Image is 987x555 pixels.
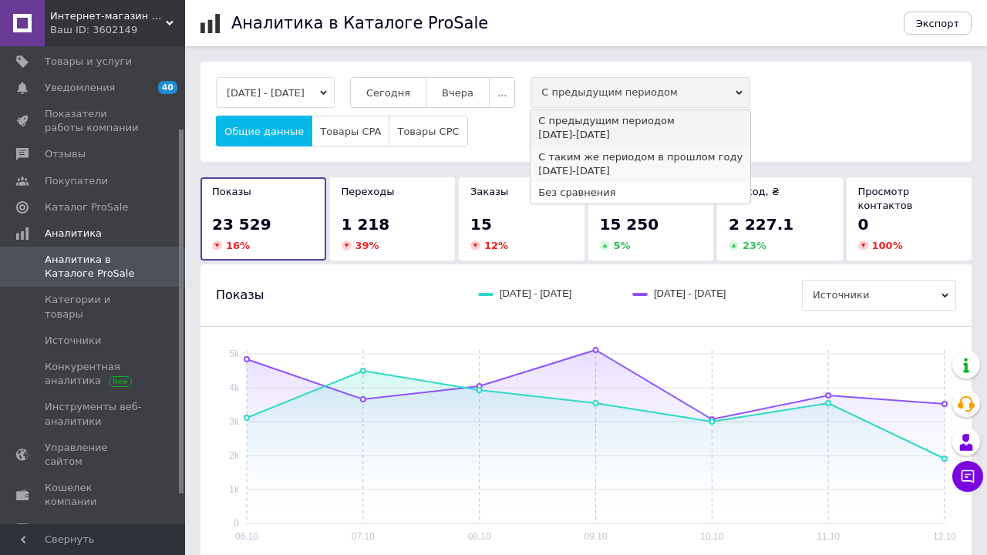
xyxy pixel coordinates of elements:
[584,531,607,542] text: 09.10
[224,126,304,137] span: Общие данные
[426,77,490,108] button: Вчера
[216,77,335,108] button: [DATE] - [DATE]
[45,334,101,348] span: Источники
[729,186,780,197] span: Расход, ₴
[872,240,903,251] span: 100 %
[952,461,983,492] button: Чат с покупателем
[497,87,507,99] span: ...
[397,126,459,137] span: Товары CPC
[229,382,240,393] text: 4k
[352,531,375,542] text: 07.10
[50,23,185,37] div: Ваш ID: 3602149
[442,87,473,99] span: Вчера
[235,531,258,542] text: 06.10
[45,147,86,161] span: Отзывы
[45,522,84,536] span: Маркет
[226,240,250,251] span: 16 %
[484,240,508,251] span: 12 %
[45,200,128,214] span: Каталог ProSale
[229,450,240,461] text: 2k
[229,484,240,495] text: 1k
[216,116,312,146] button: Общие данные
[312,116,389,146] button: Товары CPA
[700,531,723,542] text: 10.10
[858,186,913,211] span: Просмотр контактов
[45,174,108,188] span: Покупатели
[389,116,467,146] button: Товары CPC
[45,293,143,321] span: Категории и товары
[916,18,959,29] span: Экспорт
[489,77,515,108] button: ...
[231,14,488,32] h1: Аналитика в Каталоге ProSale
[468,531,491,542] text: 08.10
[904,12,972,35] button: Экспорт
[350,77,426,108] button: Сегодня
[216,287,264,304] span: Показы
[531,77,750,108] span: С предыдущим периодом
[538,164,743,178] div: [DATE] - [DATE]
[538,128,743,142] div: [DATE] - [DATE]
[538,186,743,200] div: Без сравнения
[342,215,390,234] span: 1 218
[366,87,410,99] span: Сегодня
[320,126,381,137] span: Товары CPA
[50,9,166,23] span: Интернет-магазин "Аура"
[743,240,766,251] span: 23 %
[933,531,956,542] text: 12.10
[45,253,143,281] span: Аналитика в Каталоге ProSale
[45,400,143,428] span: Инструменты веб-аналитики
[355,240,379,251] span: 39 %
[538,114,743,128] div: С предыдущим периодом
[158,81,177,94] span: 40
[470,186,508,197] span: Заказы
[45,441,143,469] span: Управление сайтом
[229,416,240,427] text: 3k
[45,360,143,388] span: Конкурентная аналитика
[45,107,143,135] span: Показатели работы компании
[802,280,956,311] span: Источники
[229,348,240,359] text: 5k
[342,186,395,197] span: Переходы
[729,215,793,234] span: 2 227.1
[538,150,743,164] div: С таким же периодом в прошлом году
[234,518,239,529] text: 0
[45,227,102,240] span: Аналитика
[600,215,659,234] span: 15 250
[212,186,251,197] span: Показы
[614,240,631,251] span: 5 %
[817,531,840,542] text: 11.10
[45,481,143,509] span: Кошелек компании
[858,215,869,234] span: 0
[45,55,132,69] span: Товары и услуги
[470,215,492,234] span: 15
[212,215,271,234] span: 23 529
[45,81,115,95] span: Уведомления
